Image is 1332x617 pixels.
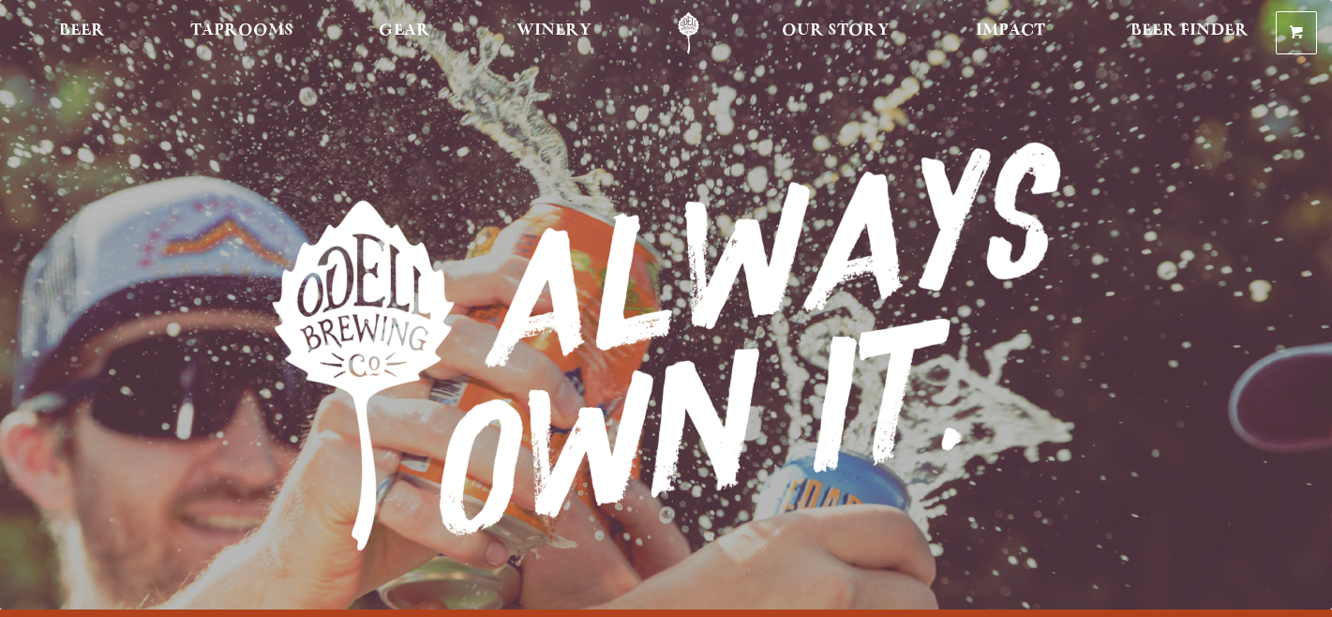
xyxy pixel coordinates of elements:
a: Impact [964,12,1057,54]
span: Beer Finder [1130,23,1249,38]
a: Winery [504,12,604,54]
a: Odell Home [653,12,724,54]
a: Gear [367,12,442,54]
a: Our Story [770,12,902,54]
span: Beer [59,23,105,38]
a: Beer Finder [1118,12,1261,54]
span: Winery [516,23,591,38]
span: Our Story [782,23,890,38]
span: Gear [379,23,430,38]
a: Taprooms [178,12,306,54]
span: Taprooms [190,23,293,38]
span: Impact [976,23,1045,38]
a: Beer [47,12,117,54]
